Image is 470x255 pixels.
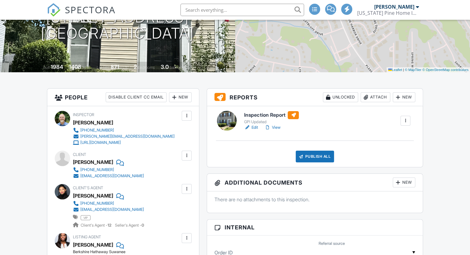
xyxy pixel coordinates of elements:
h6: Inspection Report [244,111,299,119]
a: © OpenStreetMap contributors [422,68,468,72]
div: [EMAIL_ADDRESS][DOMAIN_NAME] [80,207,144,212]
div: Attach [361,92,390,102]
a: Edit [244,124,258,131]
div: [URL][DOMAIN_NAME] [80,140,121,145]
a: [PERSON_NAME][EMAIL_ADDRESS][DOMAIN_NAME] [73,133,175,140]
span: Lot Size [97,65,110,70]
a: © MapTiler [405,68,421,72]
a: [PHONE_NUMBER] [73,127,175,133]
div: 3.0 [161,64,169,70]
a: View [264,124,280,131]
a: [URL][DOMAIN_NAME] [73,140,175,146]
div: New [169,92,192,102]
span: vip [81,215,91,220]
span: Listing Agent [73,235,101,239]
a: [PHONE_NUMBER] [73,167,144,173]
div: GPI Updated [244,119,299,124]
a: [PHONE_NUMBER] [73,200,144,207]
strong: 12 [108,223,112,228]
span: Seller's Agent - [115,223,144,228]
strong: 0 [142,223,144,228]
h3: People [47,89,199,106]
div: 871 [111,64,119,70]
div: Berkshire Hathaway Suwanee [73,249,185,254]
p: There are no attachments to this inspection. [214,196,415,203]
div: 1984 [51,64,63,70]
span: | [403,68,404,72]
span: bathrooms [170,65,187,70]
div: Unlocked [323,92,358,102]
span: Client's Agent - [81,223,112,228]
h3: Additional Documents [207,174,423,191]
a: [PERSON_NAME] [73,240,113,249]
div: [PHONE_NUMBER] [80,128,114,133]
span: Client's Agent [73,186,103,190]
div: Georgia Pine Home Inspections [357,10,419,16]
a: [PERSON_NAME] [73,191,113,200]
label: Referral source [319,241,345,246]
div: Publish All [296,151,334,162]
div: [EMAIL_ADDRESS][DOMAIN_NAME] [80,173,144,178]
h3: Reports [207,89,423,106]
h3: Internal [207,219,423,236]
span: sq.ft. [120,65,128,70]
div: New [393,92,415,102]
span: Client [73,152,86,157]
div: [PERSON_NAME] [73,118,113,127]
div: New [393,178,415,187]
div: [PHONE_NUMBER] [80,167,114,172]
a: SPECTORA [47,8,116,21]
input: Search everything... [180,4,304,16]
span: Inspector [73,112,94,117]
a: [EMAIL_ADDRESS][DOMAIN_NAME] [73,207,144,213]
div: [PERSON_NAME] [73,157,113,167]
div: 2 [134,64,137,70]
h1: [STREET_ADDRESS] [GEOGRAPHIC_DATA] [41,9,194,42]
a: [EMAIL_ADDRESS][DOMAIN_NAME] [73,173,144,179]
div: [PERSON_NAME][EMAIL_ADDRESS][DOMAIN_NAME] [80,134,175,139]
div: [PERSON_NAME] [374,4,414,10]
div: Disable Client CC Email [106,92,167,102]
img: The Best Home Inspection Software - Spectora [47,3,61,17]
span: sq. ft. [82,65,91,70]
span: Built [43,65,50,70]
span: bedrooms [138,65,155,70]
span: SPECTORA [65,3,116,16]
div: [PHONE_NUMBER] [80,201,114,206]
a: Leaflet [388,68,402,72]
a: Inspection Report GPI Updated [244,111,299,125]
div: 1408 [69,64,81,70]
